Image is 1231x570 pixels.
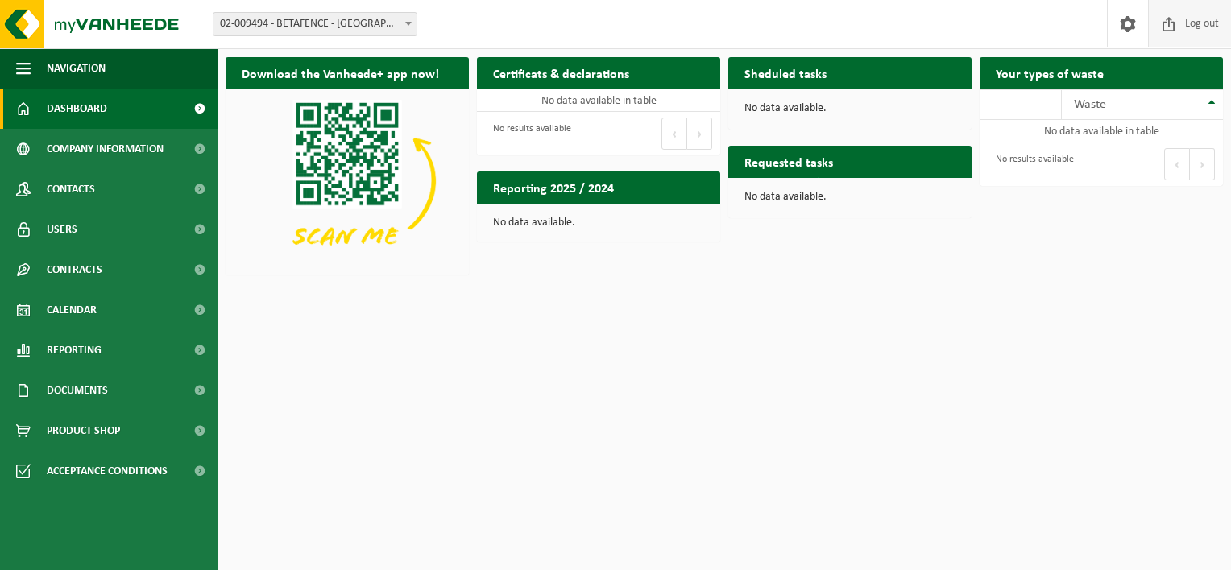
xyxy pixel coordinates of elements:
a: View reporting [611,203,719,235]
h2: Your types of waste [980,57,1120,89]
td: No data available in table [980,120,1223,142]
div: No results available [988,147,1074,182]
button: Previous [661,118,687,150]
span: 02-009494 - BETAFENCE - HARELBEKE [213,13,417,35]
span: Waste [1074,98,1106,111]
h2: Sheduled tasks [728,57,843,89]
h2: Download the Vanheede+ app now! [226,57,455,89]
span: Dashboard [47,89,107,129]
h2: Requested tasks [728,146,849,177]
span: Reporting [47,330,102,370]
span: 02-009494 - BETAFENCE - HARELBEKE [213,12,417,36]
p: No data available. [744,192,955,203]
span: Contracts [47,250,102,290]
h2: Reporting 2025 / 2024 [477,171,630,203]
button: Next [1190,148,1215,180]
span: Product Shop [47,411,120,451]
h2: Certificats & declarations [477,57,645,89]
span: Navigation [47,48,106,89]
div: No results available [485,116,571,151]
span: Users [47,209,77,250]
td: No data available in table [477,89,720,112]
span: Calendar [47,290,97,330]
span: Contacts [47,169,95,209]
button: Previous [1164,148,1190,180]
button: Next [687,118,712,150]
span: Documents [47,370,108,411]
span: Acceptance conditions [47,451,168,491]
p: No data available. [493,217,704,229]
p: No data available. [744,103,955,114]
img: Download de VHEPlus App [226,89,469,272]
span: Company information [47,129,164,169]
